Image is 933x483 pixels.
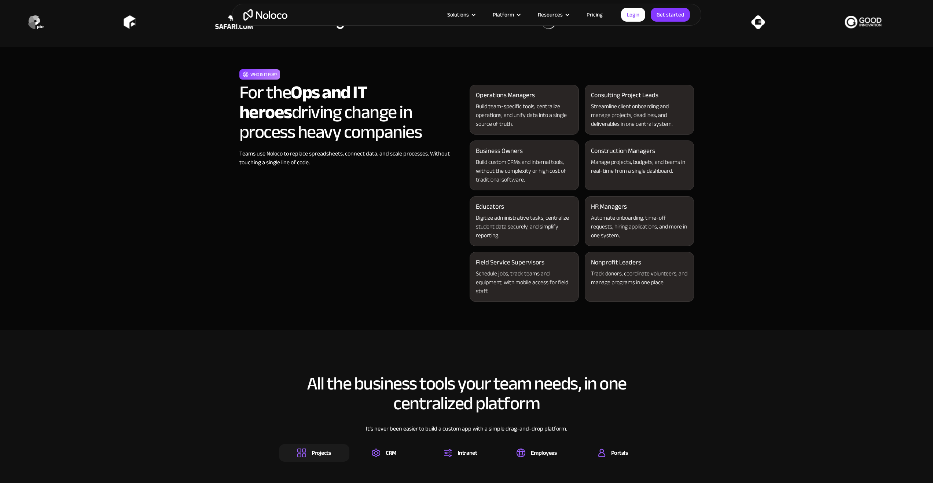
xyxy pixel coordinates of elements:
[577,10,612,19] a: Pricing
[458,449,477,457] div: Intranet
[591,269,688,287] div: Track donors, coordinate volunteers, and manage programs in one place.
[279,424,654,444] div: It’s never been easier to build a custom app with a simple drag-and-drop platform.
[591,213,688,240] div: Automate onboarding, time-off requests, hiring applications, and more in one system.
[239,75,367,129] strong: Ops and IT heroes
[591,158,688,175] div: Manage projects, budgets, and teams in real-time from a single dashboard.
[591,91,658,100] div: Consulting Project Leads
[476,269,573,296] div: Schedule jobs, track teams and equipment, with mobile access for field staff.
[476,202,504,211] div: Educators
[239,83,464,142] h2: For the driving change in process heavy companies
[239,149,464,167] div: Teams use Noloco to replace spreadsheets, connect data, and scale processes. Without touching a s...
[279,374,654,413] h2: All the business tools your team needs, in one centralized platform
[591,102,688,128] div: Streamline client onboarding and manage projects, deadlines, and deliverables in one central system.
[243,9,287,21] a: home
[476,91,535,100] div: Operations Managers
[591,258,641,267] div: Nonprofit Leaders
[386,449,396,457] div: CRM
[529,10,577,19] div: Resources
[476,213,573,240] div: Digitize administrative tasks, centralize student data securely, and simplify reporting.
[493,10,514,19] div: Platform
[447,10,469,19] div: Solutions
[476,102,573,128] div: Build team-specific tools, centralize operations, and unify data into a single source of truth.
[531,449,557,457] div: Employees
[538,10,563,19] div: Resources
[484,10,529,19] div: Platform
[621,8,645,22] a: Login
[312,449,331,457] div: Projects
[591,202,627,211] div: HR Managers
[651,8,690,22] a: Get started
[611,449,628,457] div: Portals
[438,10,484,19] div: Solutions
[591,147,655,155] div: Construction Managers
[476,258,544,267] div: Field Service Supervisors
[476,158,573,184] div: Build custom CRMs and internal tools, without the complexity or high cost of traditional software.
[476,147,523,155] div: Business Owners
[250,70,277,79] div: Who is it for?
